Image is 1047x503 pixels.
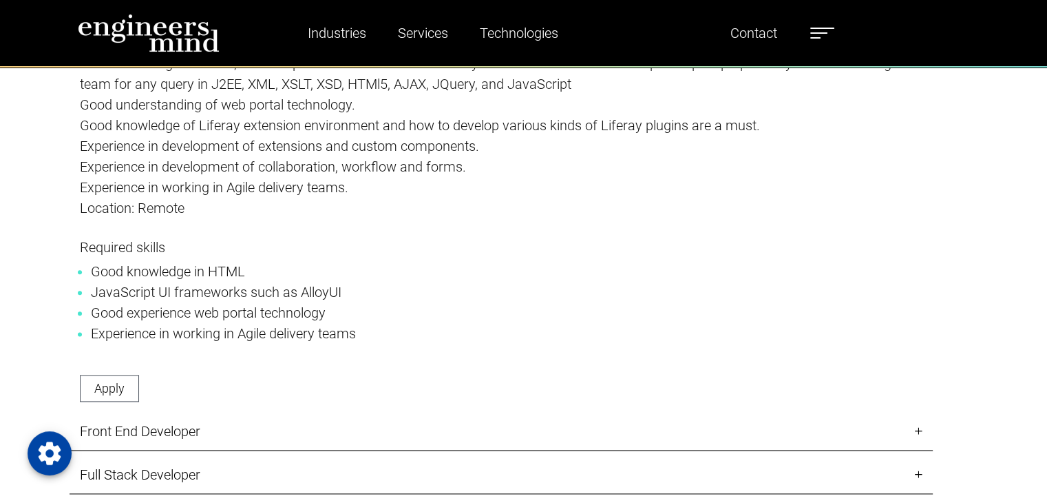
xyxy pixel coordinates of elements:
p: Experience in working in Agile delivery teams. [80,177,922,198]
a: Services [392,17,454,49]
li: Experience in working in Agile delivery teams [91,323,911,344]
p: Good knowledge of Liferay extension environment and how to develop various kinds of Liferay plugi... [80,115,922,136]
li: Good knowledge in HTML [91,261,911,282]
p: Good knowledge in HTML, JavaScript UI frameworks such as AlloyUI. *.Should adhere to development ... [80,53,922,94]
a: Front End Developer [70,413,933,451]
p: Experience in development of collaboration, workflow and forms. [80,156,922,177]
h5: Required skills [80,239,922,256]
a: Apply [80,375,139,402]
li: Good experience web portal technology [91,302,911,323]
p: Experience in development of extensions and custom components. [80,136,922,156]
a: Contact [725,17,783,49]
p: Good understanding of web portal technology. [80,94,922,115]
a: Full Stack Developer [70,456,933,494]
a: Technologies [474,17,564,49]
a: Industries [302,17,372,49]
p: Location: Remote [80,198,922,218]
img: logo [78,14,220,52]
li: JavaScript UI frameworks such as AlloyUI [91,282,911,302]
